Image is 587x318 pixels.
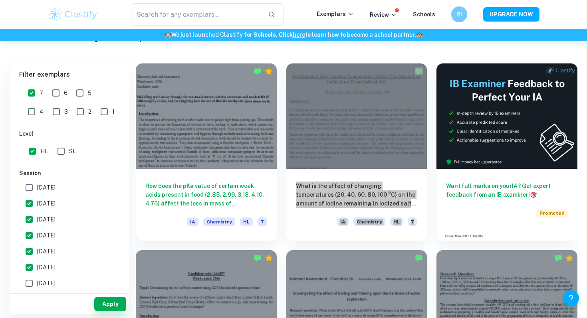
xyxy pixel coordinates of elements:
span: Chemistry [203,217,235,226]
button: Help and Feedback [563,290,579,306]
p: Review [370,10,397,19]
span: Chemistry [353,217,385,226]
button: RI [451,6,467,22]
h6: How does the pKa value of certain weak acids present in food (2.85, 2.99, 3.13, 4.10, 4.76) affec... [145,182,267,208]
img: Marked [254,254,262,262]
span: 7 [258,217,267,226]
span: HL [390,217,403,226]
span: [DATE] [37,263,56,272]
a: Advertise with Clastify [444,233,483,239]
h6: Level [19,129,120,138]
span: SL [69,147,76,156]
img: Marked [554,254,562,262]
h6: We just launched Clastify for Schools. Click to learn how to become a school partner. [2,30,585,39]
h6: Want full marks on your IA ? Get expert feedback from an IB examiner! [446,182,568,199]
a: How does the pKa value of certain weak acids present in food (2.85, 2.99, 3.13, 4.10, 4.76) affec... [136,63,277,241]
button: UPGRADE NOW [483,7,539,22]
span: [DATE] [37,183,56,192]
span: 7 [408,217,417,226]
div: Premium [265,254,273,262]
img: Marked [415,254,423,262]
input: Search for any exemplars... [131,3,262,26]
span: 1 [112,107,115,116]
span: IA [337,217,349,226]
span: 6 [64,89,67,97]
div: Premium [565,254,573,262]
a: Want full marks on yourIA? Get expert feedback from an IB examiner!PromotedAdvertise with Clastify [436,63,577,241]
span: 7 [40,89,43,97]
a: Schools [413,11,435,18]
img: Thumbnail [436,63,577,169]
div: Premium [265,67,273,75]
span: IA [187,217,198,226]
a: What is the effect of changing temperatures (20, 40, 60, 80, 100 °C) on the amount of iodine rema... [286,63,427,241]
h6: Session [19,169,120,178]
span: HL [240,217,253,226]
img: Clastify logo [48,6,98,22]
span: [DATE] [37,247,56,256]
a: here [293,32,305,38]
span: 3 [64,107,68,116]
span: [DATE] [37,199,56,208]
span: HL [40,147,48,156]
span: 5 [88,89,91,97]
h6: Filter exemplars [10,63,129,86]
img: Marked [415,67,423,75]
span: 🏫 [165,32,171,38]
h6: What is the effect of changing temperatures (20, 40, 60, 80, 100 °C) on the amount of iodine rema... [296,182,418,208]
span: [DATE] [37,279,56,288]
p: Exemplars [317,10,354,18]
button: Apply [94,297,126,311]
img: Marked [254,67,262,75]
span: 🏫 [416,32,423,38]
span: Promoted [536,209,568,217]
span: [DATE] [37,231,56,240]
span: 🎯 [530,192,537,198]
span: 4 [40,107,44,116]
span: 2 [88,107,91,116]
h6: RI [455,10,464,19]
span: [DATE] [37,215,56,224]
